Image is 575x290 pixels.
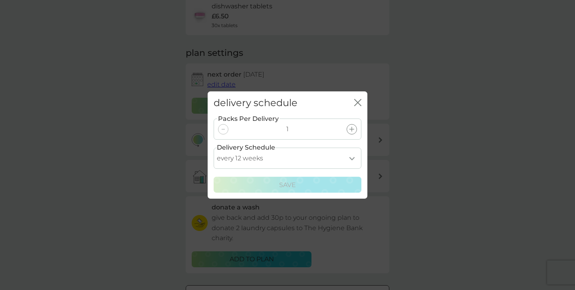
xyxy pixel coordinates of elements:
label: Packs Per Delivery [217,114,280,124]
h2: delivery schedule [214,97,297,109]
button: Save [214,177,361,193]
label: Delivery Schedule [217,142,275,153]
button: close [354,99,361,107]
p: 1 [286,124,289,134]
p: Save [279,180,296,190]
